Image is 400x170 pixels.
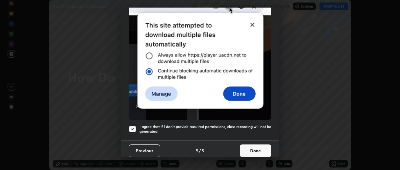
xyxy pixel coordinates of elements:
[202,147,204,154] h4: 5
[129,144,160,157] button: Previous
[139,124,271,134] h5: I agree that if I don't provide required permissions, class recording will not be generated
[196,147,198,154] h4: 5
[199,147,201,154] h4: /
[240,144,271,157] button: Done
